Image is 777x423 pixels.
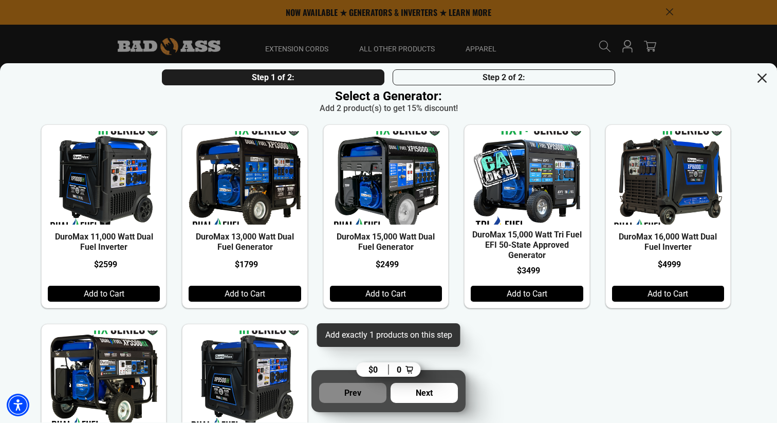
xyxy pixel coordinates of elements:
div: DuroMax 13,000 Watt Dual Fuel Generator [189,232,301,252]
div: Add 2 product(s) to get 15% discount! [10,103,767,113]
div: DuroMax 16,000 Watt Dual Fuel Inverter [612,232,724,252]
div: $2499 [376,260,399,269]
div: Add to Cart [189,286,301,302]
div: Add to Cart [48,286,160,302]
div: DuroMax 11,000 Watt Dual Fuel Inverter [48,232,160,252]
div: Add to Cart [330,286,442,302]
div: Add exactly 1 products on this step [325,330,452,340]
div: Add to Cart [612,286,724,302]
div: $1799 [235,260,258,269]
div: Step 2 of 2: [393,69,615,85]
div: DuroMax 15,000 Watt Dual Fuel Generator [330,232,442,252]
div: Accessibility Menu [7,394,29,416]
img: DuroMax 15,000 Watt Tri Fuel EFI 50-State Approved Generator [471,131,583,225]
div: Select a Generator: [10,89,767,103]
img: DuroMax 15,000 Watt Dual Fuel Generator [330,131,442,225]
div: DuroMax 15,000 Watt Tri Fuel EFI 50-State Approved Generator [471,230,583,261]
div: $3499 [517,266,540,275]
img: DuroMax 13,000 Watt Dual Fuel Generator [189,131,301,225]
div: 0 [397,365,401,375]
img: DuroMax 11,000 Watt Dual Fuel Inverter [48,131,160,225]
div: $2599 [94,260,117,269]
div: Step 1 of 2: [162,69,384,85]
div: $0 [368,365,378,375]
img: DuroMax 16,000 Watt Dual Fuel Inverter [612,131,724,225]
div: $4999 [658,260,681,269]
div: Add to Cart [471,286,583,302]
div: Next [391,383,458,403]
